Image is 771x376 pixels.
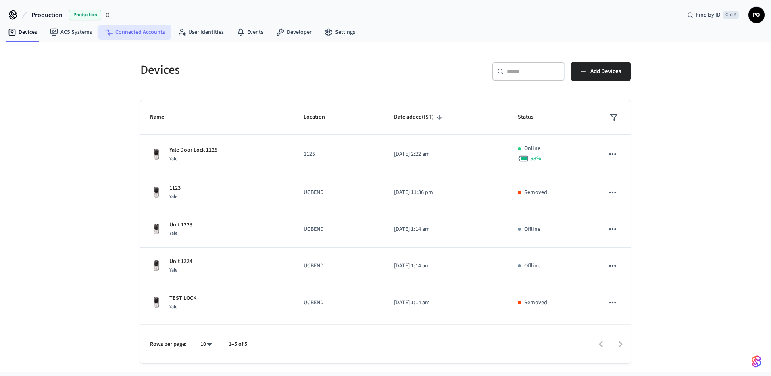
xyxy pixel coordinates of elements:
[169,257,192,266] p: Unit 1224
[524,299,547,307] p: Removed
[318,25,362,40] a: Settings
[31,10,63,20] span: Production
[150,223,163,236] img: Yale Assure Touchscreen Wifi Smart Lock, Satin Nickel, Front
[169,193,177,200] span: Yale
[696,11,721,19] span: Find by ID
[304,188,375,197] p: UCBEND
[394,150,498,159] p: [DATE] 2:22 am
[681,8,745,22] div: Find by IDCtrl K
[230,25,270,40] a: Events
[2,25,44,40] a: Devices
[394,111,444,123] span: Date added(IST)
[524,188,547,197] p: Removed
[69,10,101,20] span: Production
[531,155,541,163] span: 93 %
[723,11,739,19] span: Ctrl K
[394,299,498,307] p: [DATE] 1:14 am
[98,25,171,40] a: Connected Accounts
[752,355,761,368] img: SeamLogoGradient.69752ec5.svg
[394,262,498,270] p: [DATE] 1:14 am
[304,262,375,270] p: UCBEND
[171,25,230,40] a: User Identities
[169,155,177,162] span: Yale
[304,225,375,234] p: UCBEND
[304,111,335,123] span: Location
[169,184,181,192] p: 1123
[169,303,177,310] span: Yale
[140,62,381,78] h5: Devices
[169,267,177,274] span: Yale
[150,259,163,272] img: Yale Assure Touchscreen Wifi Smart Lock, Satin Nickel, Front
[196,338,216,350] div: 10
[748,7,765,23] button: PO
[169,221,192,229] p: Unit 1223
[304,299,375,307] p: UCBEND
[44,25,98,40] a: ACS Systems
[150,296,163,309] img: Yale Assure Touchscreen Wifi Smart Lock, Satin Nickel, Front
[524,225,540,234] p: Offline
[150,186,163,199] img: Yale Assure Touchscreen Wifi Smart Lock, Satin Nickel, Front
[140,100,631,321] table: sticky table
[304,150,375,159] p: 1125
[590,66,621,77] span: Add Devices
[169,146,217,155] p: Yale Door Lock 1125
[394,225,498,234] p: [DATE] 1:14 am
[169,294,196,303] p: TEST LOCK
[150,111,175,123] span: Name
[150,148,163,161] img: Yale Assure Touchscreen Wifi Smart Lock, Satin Nickel, Front
[229,340,247,349] p: 1–5 of 5
[270,25,318,40] a: Developer
[150,340,187,349] p: Rows per page:
[169,230,177,237] span: Yale
[524,144,540,153] p: Online
[571,62,631,81] button: Add Devices
[749,8,764,22] span: PO
[394,188,498,197] p: [DATE] 11:36 pm
[518,111,544,123] span: Status
[524,262,540,270] p: Offline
